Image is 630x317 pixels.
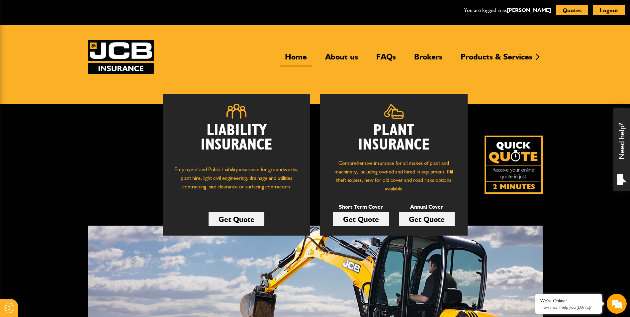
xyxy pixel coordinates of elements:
[320,52,363,67] a: About us
[409,52,447,67] a: Brokers
[88,40,154,74] img: JCB Insurance Services logo
[540,305,597,310] p: How may I help you today?
[88,40,154,74] a: JCB Insurance Services
[280,52,312,67] a: Home
[593,5,625,15] button: Logout
[464,6,551,15] p: You are logged in as
[209,212,264,226] a: Get Quote
[173,165,300,197] p: Employers' and Public Liability insurance for groundworks, plant hire, light civil engineering, d...
[507,7,551,13] a: [PERSON_NAME]
[371,52,401,67] a: FAQs
[613,108,630,191] div: Need help?
[173,124,300,159] h2: Liability Insurance
[485,136,543,194] a: Get your insurance quote isn just 2-minutes
[330,159,458,193] p: Comprehensive insurance for all makes of plant and machinery, including owned and hired in equipm...
[330,124,458,152] h2: Plant Insurance
[333,212,389,226] a: Get Quote
[333,203,389,211] p: Short Term Cover
[485,136,543,194] img: Quick Quote
[399,203,455,211] p: Annual Cover
[456,52,537,67] a: Products & Services
[540,298,597,304] div: We're Online!
[399,212,455,226] a: Get Quote
[556,5,588,15] button: Quotes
